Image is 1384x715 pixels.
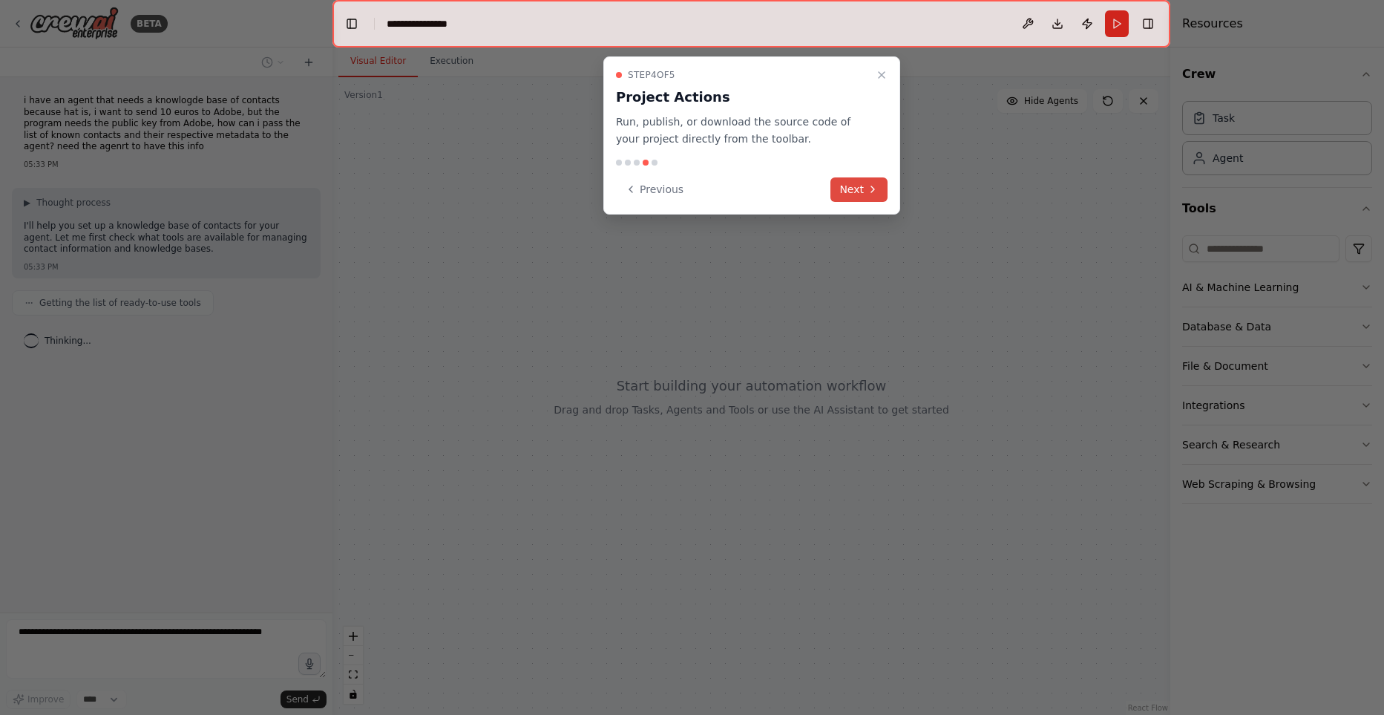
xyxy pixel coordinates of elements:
[616,177,692,202] button: Previous
[616,87,870,108] h3: Project Actions
[873,66,891,84] button: Close walkthrough
[616,114,870,148] p: Run, publish, or download the source code of your project directly from the toolbar.
[341,13,362,34] button: Hide left sidebar
[830,177,888,202] button: Next
[628,69,675,81] span: Step 4 of 5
